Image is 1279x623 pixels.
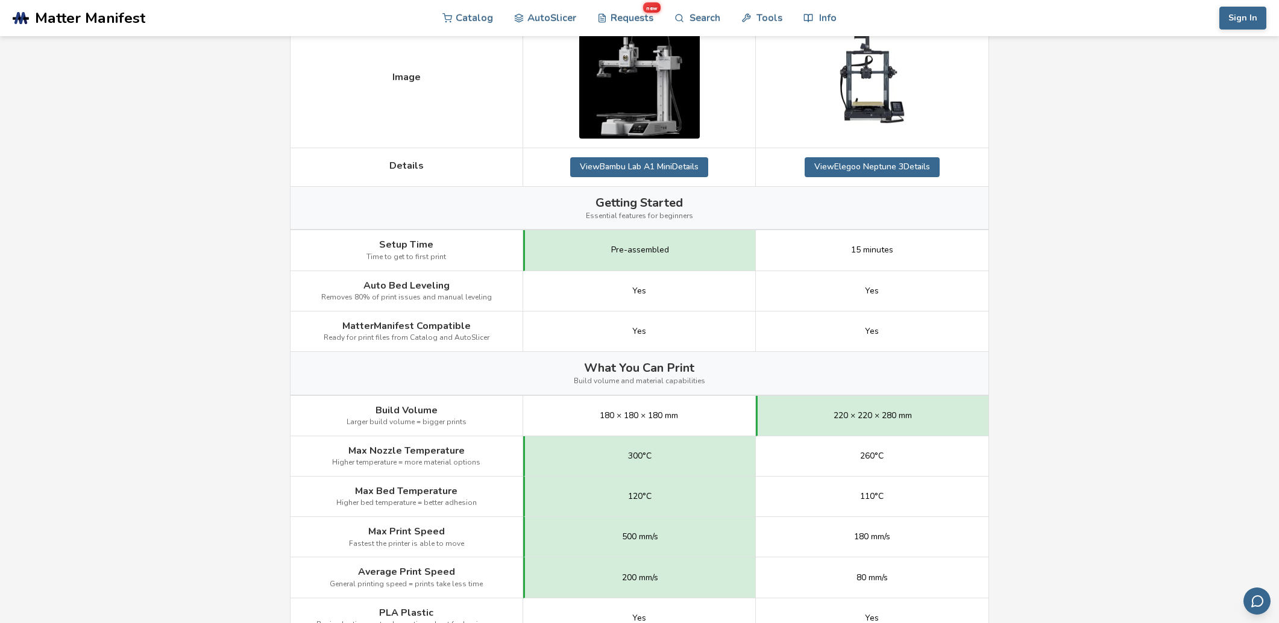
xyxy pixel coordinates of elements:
[321,293,492,302] span: Removes 80% of print issues and manual leveling
[330,580,483,589] span: General printing speed = prints take less time
[834,411,913,421] span: 220 × 220 × 280 mm
[376,405,438,416] span: Build Volume
[622,573,658,583] span: 200 mm/s
[805,157,940,177] a: ViewElegoo Neptune 3Details
[629,492,652,501] span: 120°C
[336,499,477,507] span: Higher bed temperature = better adhesion
[866,327,879,336] span: Yes
[1243,587,1271,615] button: Send feedback via email
[866,286,879,296] span: Yes
[585,361,695,375] span: What You Can Print
[866,613,879,623] span: Yes
[574,377,705,386] span: Build volume and material capabilities
[629,451,652,461] span: 300°C
[380,607,434,618] span: PLA Plastic
[1219,7,1266,30] button: Sign In
[579,18,700,139] img: Bambu Lab A1 Mini
[324,334,489,342] span: Ready for print files from Catalog and AutoSlicer
[349,540,464,548] span: Fastest the printer is able to move
[570,157,708,177] a: ViewBambu Lab A1 MiniDetails
[856,573,888,583] span: 80 mm/s
[600,411,679,421] span: 180 × 180 × 180 mm
[861,492,884,501] span: 110°C
[363,280,450,291] span: Auto Bed Leveling
[861,451,884,461] span: 260°C
[347,418,467,427] span: Larger build volume = bigger prints
[643,2,661,13] span: new
[812,33,932,124] img: Elegoo Neptune 3
[356,486,458,496] span: Max Bed Temperature
[586,212,693,221] span: Essential features for beginners
[380,239,434,250] span: Setup Time
[389,160,424,171] span: Details
[596,196,683,210] span: Getting Started
[622,532,658,542] span: 500 mm/s
[632,286,646,296] span: Yes
[632,327,646,336] span: Yes
[333,459,481,467] span: Higher temperature = more material options
[367,253,447,261] span: Time to get to first print
[392,72,421,83] span: Image
[348,445,465,456] span: Max Nozzle Temperature
[358,566,455,577] span: Average Print Speed
[854,532,890,542] span: 180 mm/s
[35,10,145,27] span: Matter Manifest
[611,245,669,255] span: Pre-assembled
[851,245,893,255] span: 15 minutes
[342,321,471,331] span: MatterManifest Compatible
[632,613,646,623] span: Yes
[368,526,445,537] span: Max Print Speed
